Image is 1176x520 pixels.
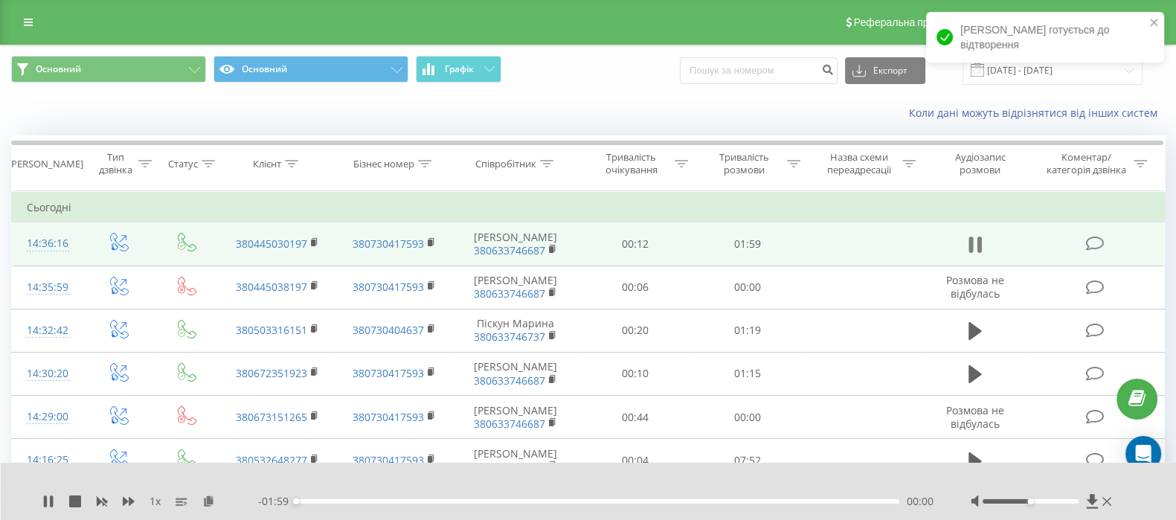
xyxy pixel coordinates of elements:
div: 14:35:59 [27,273,68,302]
div: Клієнт [253,158,281,170]
a: 380730417593 [353,453,424,467]
div: 14:30:20 [27,359,68,388]
td: 00:00 [691,266,803,309]
button: Основний [213,56,408,83]
td: 01:15 [691,352,803,395]
td: 01:19 [691,309,803,352]
div: Accessibility label [293,498,299,504]
td: 00:12 [579,222,691,266]
div: 14:32:42 [27,316,68,345]
td: [PERSON_NAME] [453,266,579,309]
td: 00:44 [579,396,691,439]
div: [PERSON_NAME] готується до відтворення [926,12,1164,62]
td: 00:00 [691,396,803,439]
div: Open Intercom Messenger [1125,436,1161,472]
a: 380633746687 [474,417,545,431]
td: 00:10 [579,352,691,395]
span: Реферальна програма [854,16,963,28]
td: 07:52 [691,439,803,482]
div: Назва схеми переадресації [819,151,899,176]
td: 00:20 [579,309,691,352]
div: Коментар/категорія дзвінка [1043,151,1130,176]
div: Бізнес номер [353,158,414,170]
td: [PERSON_NAME] [453,352,579,395]
div: Аудіозапис розмови [934,151,1025,176]
span: 00:00 [907,494,934,509]
td: Піскун Марина [453,309,579,352]
a: 380532648277 [236,453,307,467]
a: Коли дані можуть відрізнятися вiд інших систем [909,106,1165,120]
button: Експорт [845,57,925,84]
a: 380633746687 [474,460,545,474]
div: 14:36:16 [27,229,68,258]
input: Пошук за номером [680,57,838,84]
a: 380730417593 [353,237,424,251]
a: 380633746687 [474,373,545,388]
div: [PERSON_NAME] [8,158,83,170]
span: Розмова не відбулась [946,403,1004,431]
td: [PERSON_NAME] [453,396,579,439]
a: 380445038197 [236,280,307,294]
a: 380633746687 [474,243,545,257]
span: Графік [445,64,474,74]
div: 14:16:25 [27,446,68,475]
div: Співробітник [475,158,536,170]
a: 380730417593 [353,366,424,380]
td: 00:06 [579,266,691,309]
a: 380503316151 [236,323,307,337]
div: Тип дзвінка [97,151,135,176]
span: - 01:59 [258,494,296,509]
td: 00:04 [579,439,691,482]
td: [PERSON_NAME] [453,439,579,482]
a: 380633746687 [474,286,545,301]
button: close [1149,16,1160,31]
a: 380673151265 [236,410,307,424]
button: Основний [11,56,206,83]
button: Графік [416,56,501,83]
div: Accessibility label [1028,498,1034,504]
div: 14:29:00 [27,402,68,431]
td: Сьогодні [12,193,1165,222]
td: [PERSON_NAME] [453,222,579,266]
a: 380730417593 [353,410,424,424]
td: 01:59 [691,222,803,266]
div: Тривалість очікування [592,151,670,176]
div: Тривалість розмови [705,151,783,176]
div: Статус [168,158,198,170]
span: Основний [36,63,81,75]
a: 380730417593 [353,280,424,294]
span: Розмова не відбулась [946,273,1004,301]
a: 380672351923 [236,366,307,380]
a: 380730404637 [353,323,424,337]
a: 380633746737 [474,330,545,344]
span: 1 x [150,494,161,509]
a: 380445030197 [236,237,307,251]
